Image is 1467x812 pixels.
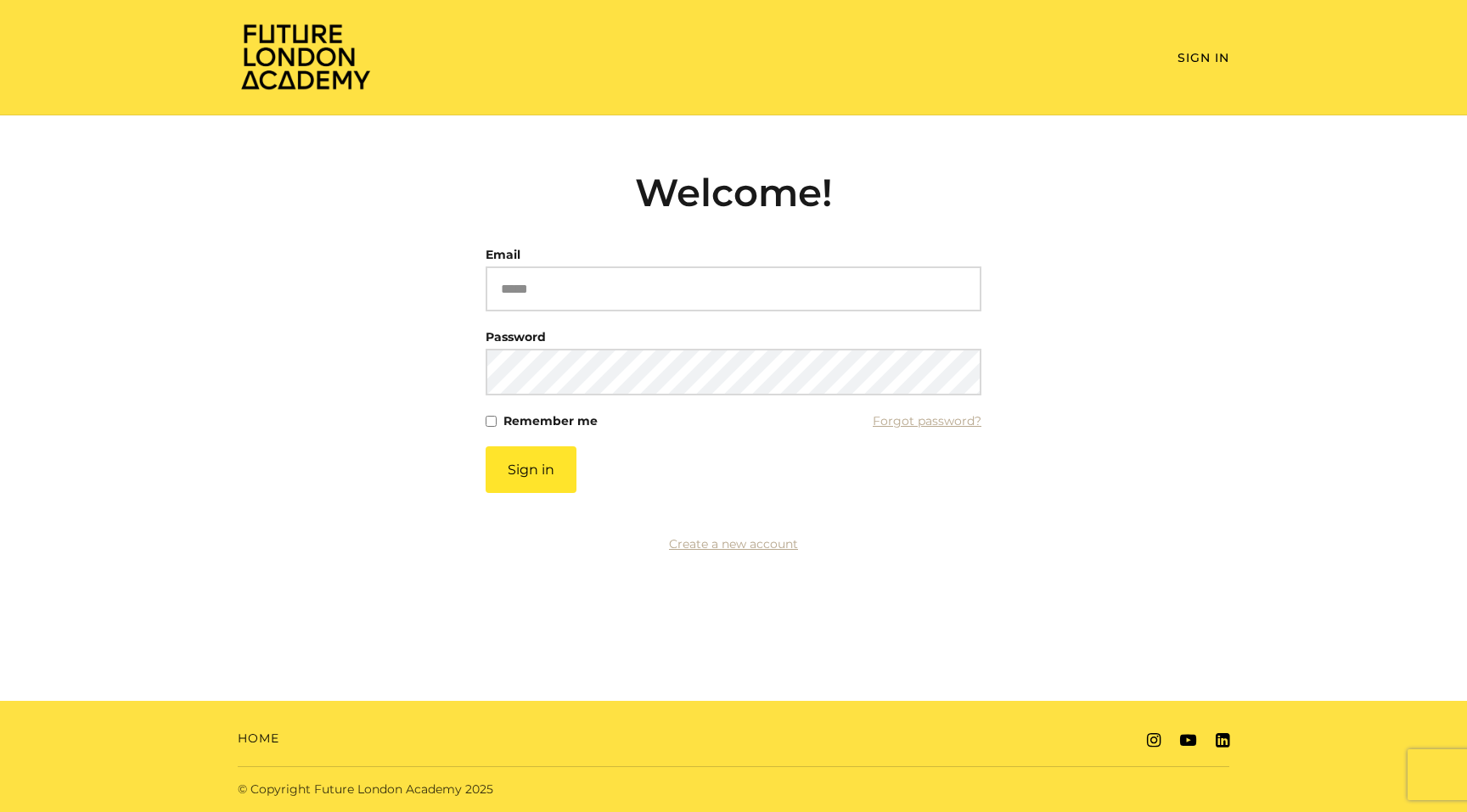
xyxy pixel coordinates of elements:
label: Remember me [503,409,598,433]
a: Home [238,730,279,748]
label: Email [486,243,520,266]
a: Sign In [1178,50,1229,65]
img: Home Page [238,22,374,91]
a: Create a new account [669,536,798,552]
a: Forgot password? [873,409,981,433]
h2: Welcome! [486,170,981,216]
label: Password [486,325,546,349]
button: Sign in [486,446,576,493]
div: © Copyright Future London Academy 2025 [224,781,733,798]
